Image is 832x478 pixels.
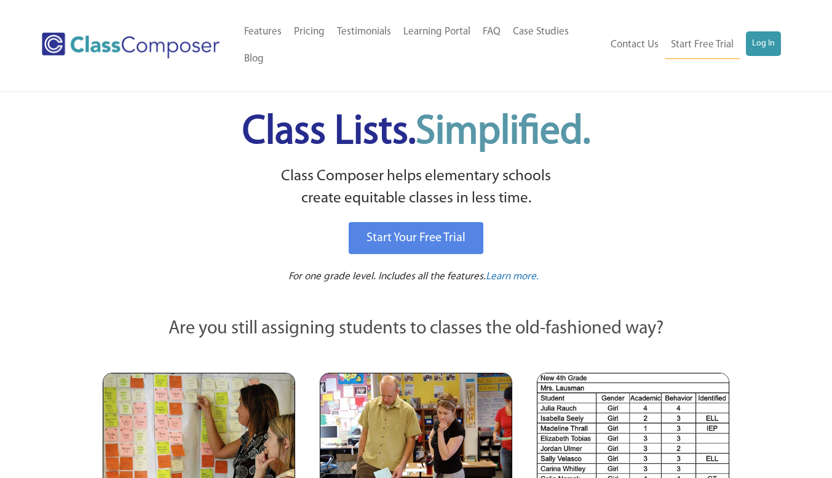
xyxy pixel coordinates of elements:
a: Log In [746,31,781,56]
a: Start Your Free Trial [349,222,483,254]
span: Class Lists. [242,113,590,153]
nav: Header Menu [603,31,781,59]
img: Class Composer [42,33,220,58]
p: Are you still assigning students to classes the old-fashioned way? [103,316,730,343]
a: Blog [238,46,270,73]
a: Learning Portal [397,18,477,46]
span: Simplified. [416,113,590,153]
a: Start Free Trial [665,31,740,59]
a: FAQ [477,18,507,46]
a: Case Studies [507,18,575,46]
span: Start Your Free Trial [366,232,466,244]
a: Pricing [288,18,331,46]
span: For one grade level. Includes all the features. [288,271,486,282]
a: Testimonials [331,18,397,46]
a: Contact Us [604,31,665,58]
a: Learn more. [486,269,539,285]
a: Features [238,18,288,46]
span: Learn more. [486,271,539,282]
p: Class Composer helps elementary schools create equitable classes in less time. [101,165,732,210]
nav: Header Menu [238,18,603,73]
